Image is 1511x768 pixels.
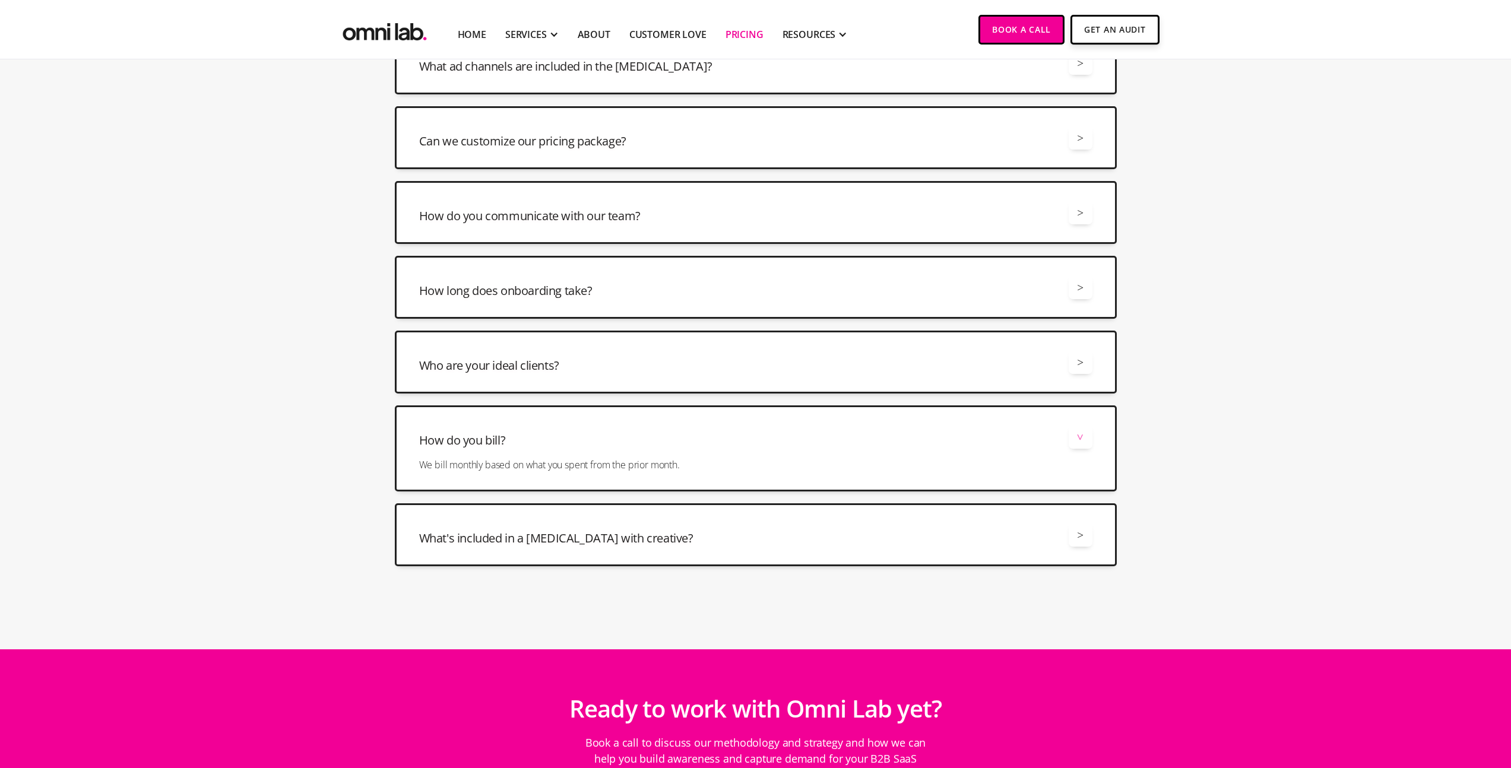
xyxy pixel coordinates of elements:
[726,27,764,42] a: Pricing
[505,27,547,42] div: SERVICES
[629,27,707,42] a: Customer Love
[1077,354,1084,370] div: >
[1077,55,1084,71] div: >
[419,133,626,150] h3: Can we customize our pricing package?
[419,458,770,472] p: We bill monthly based on what you spent from the prior month.
[569,688,942,729] h2: Ready to work with Omni Lab yet?
[419,58,712,75] h3: What ad channels are included in the [MEDICAL_DATA]?
[1297,630,1511,768] iframe: Chat Widget
[578,27,610,42] a: About
[978,15,1065,45] a: Book a Call
[1077,130,1084,146] div: >
[340,15,429,44] img: Omni Lab: B2B SaaS Demand Generation Agency
[458,27,486,42] a: Home
[419,530,693,547] h3: What's included in a [MEDICAL_DATA] with creative?
[419,432,506,449] h3: How do you bill?
[419,283,593,299] h3: How long does onboarding take?
[419,357,559,374] h3: Who are your ideal clients?
[1072,434,1088,440] div: >
[419,208,641,224] h3: How do you communicate with our team?
[340,15,429,44] a: home
[1077,527,1084,543] div: >
[783,27,836,42] div: RESOURCES
[1070,15,1159,45] a: Get An Audit
[1077,280,1084,296] div: >
[1077,205,1084,221] div: >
